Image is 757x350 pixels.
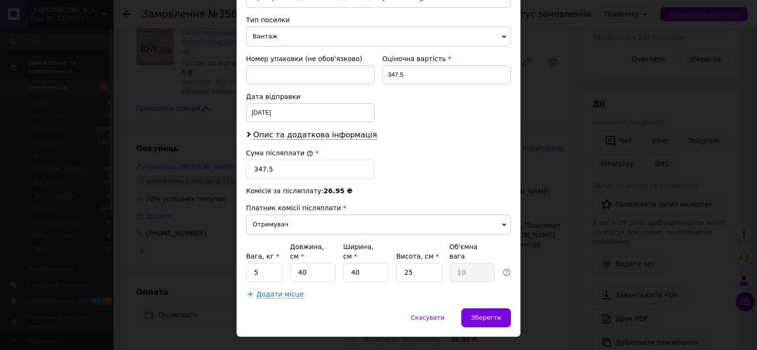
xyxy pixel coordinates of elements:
[343,243,373,260] label: Ширина, см
[324,187,352,195] span: 26.95 ₴
[382,54,511,63] div: Оціночна вартість
[246,252,279,260] label: Вага, кг
[246,16,290,24] span: Тип посилки
[396,252,439,260] label: Висота, см
[290,243,324,260] label: Довжина, см
[471,314,501,321] span: Зберегти
[246,92,375,101] div: Дата відправки
[253,130,377,140] span: Опис та додаткова інформація
[411,314,444,321] span: Скасувати
[246,54,375,63] div: Номер упаковки (не обов'язково)
[246,204,341,212] span: Платник комісії післяплати
[449,242,495,261] div: Об'ємна вага
[246,27,511,46] span: Вантаж
[246,186,511,196] div: Комісія за післяплату:
[246,215,511,234] span: Отримувач
[256,290,304,298] span: Додати місце
[246,149,313,157] label: Сума післяплати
